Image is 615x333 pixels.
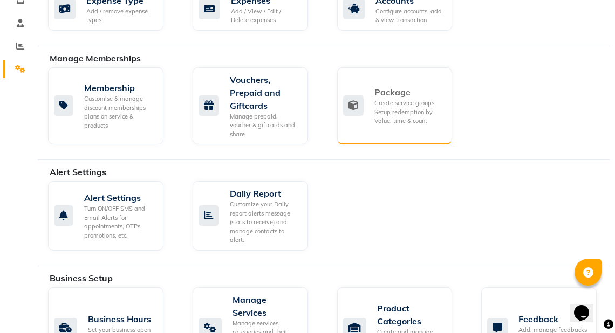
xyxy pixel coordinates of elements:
[231,7,299,25] div: Add / View / Edit / Delete expenses
[48,67,176,145] a: MembershipCustomise & manage discount memberships plans on service & products
[374,86,444,99] div: Package
[230,73,299,112] div: Vouchers, Prepaid and Giftcards
[233,293,299,319] div: Manage Services
[375,7,444,25] div: Configure accounts, add & view transaction
[230,200,299,245] div: Customize your Daily report alerts message (stats to receive) and manage contacts to alert.
[84,191,155,204] div: Alert Settings
[230,112,299,139] div: Manage prepaid, voucher & giftcards and share
[193,67,321,145] a: Vouchers, Prepaid and GiftcardsManage prepaid, voucher & giftcards and share
[84,204,155,240] div: Turn ON/OFF SMS and Email Alerts for appointments, OTPs, promotions, etc.
[230,187,299,200] div: Daily Report
[374,99,444,126] div: Create service groups, Setup redemption by Value, time & count
[48,181,176,251] a: Alert SettingsTurn ON/OFF SMS and Email Alerts for appointments, OTPs, promotions, etc.
[86,7,155,25] div: Add / remove expense types
[88,313,155,325] div: Business Hours
[84,94,155,130] div: Customise & manage discount memberships plans on service & products
[377,302,444,328] div: Product Categories
[193,181,321,251] a: Daily ReportCustomize your Daily report alerts message (stats to receive) and manage contacts to ...
[518,313,588,325] div: Feedback
[337,67,466,145] a: PackageCreate service groups, Setup redemption by Value, time & count
[84,81,155,94] div: Membership
[570,290,604,322] iframe: chat widget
